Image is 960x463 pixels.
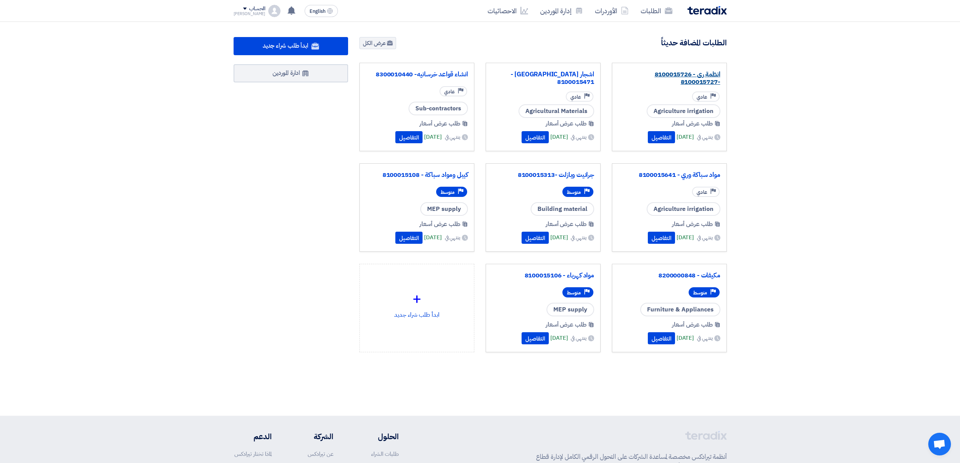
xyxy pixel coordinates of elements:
[395,232,423,244] button: التفاصيل
[647,104,720,118] span: Agriculture irrigation
[571,234,586,242] span: ينتهي في
[640,303,720,316] span: Furniture & Appliances
[519,104,594,118] span: Agricultural Materials
[294,431,333,442] li: الشركة
[263,41,308,50] span: ابدأ طلب شراء جديد
[366,171,468,179] a: كيبل ومواد سباكة - 8100015108
[441,189,455,196] span: متوسط
[234,64,348,82] a: ادارة الموردين
[420,119,460,128] span: طلب عرض أسعار
[546,220,587,229] span: طلب عرض أسعار
[492,171,594,179] a: جرانيت وبازلت -8100015313
[268,5,280,17] img: profile_test.png
[395,131,423,143] button: التفاصيل
[672,119,713,128] span: طلب عرض أسعار
[550,334,568,342] span: [DATE]
[482,2,534,20] a: الاحصائيات
[356,431,399,442] li: الحلول
[366,288,468,310] div: +
[550,133,568,141] span: [DATE]
[648,332,675,344] button: التفاصيل
[687,6,727,15] img: Teradix logo
[249,6,265,12] div: الحساب
[420,220,460,229] span: طلب عرض أسعار
[672,220,713,229] span: طلب عرض أسعار
[234,12,266,16] div: [PERSON_NAME]
[677,334,694,342] span: [DATE]
[570,93,581,101] span: عادي
[635,2,678,20] a: الطلبات
[359,37,396,49] a: عرض الكل
[697,334,712,342] span: ينتهي في
[522,232,549,244] button: التفاصيل
[310,9,325,14] span: English
[522,131,549,143] button: التفاصيل
[424,133,441,141] span: [DATE]
[697,189,707,196] span: عادي
[697,133,712,141] span: ينتهي في
[677,133,694,141] span: [DATE]
[546,119,587,128] span: طلب عرض أسعار
[661,38,727,48] h4: الطلبات المضافة حديثاً
[366,270,468,337] div: ابدأ طلب شراء جديد
[618,171,720,179] a: مواد سباكة وري - 8100015641
[697,234,712,242] span: ينتهي في
[567,289,581,296] span: متوسط
[672,320,713,329] span: طلب عرض أسعار
[445,234,460,242] span: ينتهي في
[366,71,468,78] a: انشاء قواعد خرسانيه- 8300010440
[234,450,272,458] a: لماذا تختار تيرادكس
[589,2,635,20] a: الأوردرات
[409,102,468,115] span: Sub-contractors
[567,189,581,196] span: متوسط
[550,233,568,242] span: [DATE]
[571,133,586,141] span: ينتهي في
[534,2,589,20] a: إدارة الموردين
[420,202,468,216] span: MEP supply
[305,5,338,17] button: English
[648,232,675,244] button: التفاصيل
[647,202,720,216] span: Agriculture irrigation
[445,133,460,141] span: ينتهي في
[444,88,455,95] span: عادي
[492,71,594,86] a: اشجار [GEOGRAPHIC_DATA] - 8100015471
[234,431,272,442] li: الدعم
[928,433,951,455] a: Open chat
[308,450,333,458] a: عن تيرادكس
[648,131,675,143] button: التفاصيل
[531,202,594,216] span: Building material
[492,272,594,279] a: مواد كهرباء - 8100015106
[697,93,707,101] span: عادي
[424,233,441,242] span: [DATE]
[522,332,549,344] button: التفاصيل
[618,71,720,86] a: انظمة رى - 8100015726 -8100015727
[547,303,594,316] span: MEP supply
[546,320,587,329] span: طلب عرض أسعار
[571,334,586,342] span: ينتهي في
[693,289,707,296] span: متوسط
[618,272,720,279] a: مكيفات - 8200000848
[677,233,694,242] span: [DATE]
[371,450,399,458] a: طلبات الشراء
